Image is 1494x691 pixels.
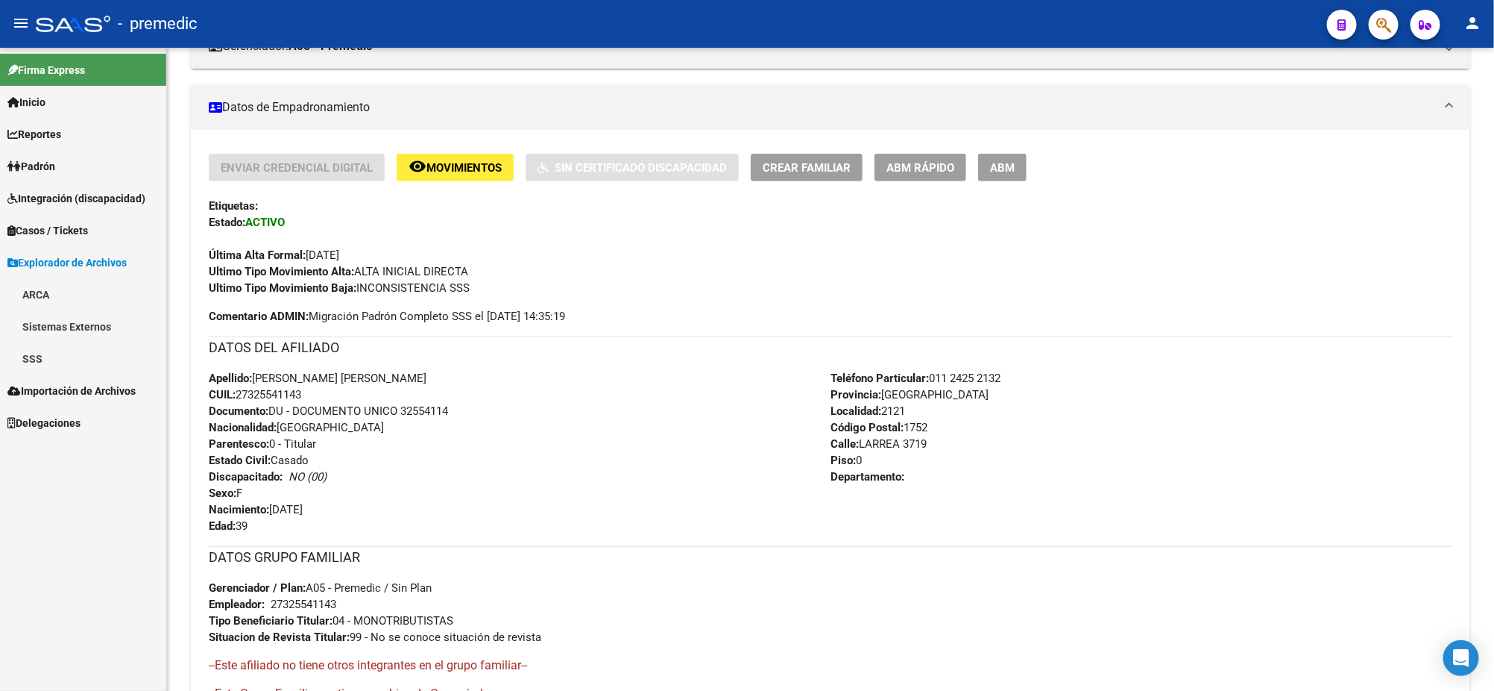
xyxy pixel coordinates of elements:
[830,421,927,434] span: 1752
[1464,14,1482,32] mat-icon: person
[7,190,145,207] span: Integración (discapacidad)
[12,14,30,32] mat-icon: menu
[7,222,88,239] span: Casos / Tickets
[118,7,198,40] span: - premedic
[526,154,739,181] button: Sin Certificado Discapacidad
[209,581,306,595] strong: Gerenciador / Plan:
[209,421,384,434] span: [GEOGRAPHIC_DATA]
[209,503,303,516] span: [DATE]
[830,437,927,451] span: LARREA 3719
[209,547,1452,568] h3: DATOS GRUPO FAMILIAR
[1443,640,1479,676] div: Open Intercom Messenger
[209,199,258,213] strong: Etiquetas:
[555,161,727,175] span: Sin Certificado Discapacidad
[191,85,1470,130] mat-expansion-panel-header: Datos de Empadronamiento
[830,421,904,434] strong: Código Postal:
[886,161,954,175] span: ABM Rápido
[209,487,236,500] strong: Sexo:
[209,372,252,385] strong: Apellido:
[209,657,1452,674] h4: --Este afiliado no tiene otros integrantes en el grupo familiar--
[751,154,863,181] button: Crear Familiar
[7,254,127,271] span: Explorador de Archivos
[830,470,904,484] strong: Departamento:
[830,437,859,451] strong: Calle:
[271,596,336,613] div: 27325541143
[874,154,966,181] button: ABM Rápido
[209,631,350,644] strong: Situacion de Revista Titular:
[209,421,277,434] strong: Nacionalidad:
[209,454,271,467] strong: Estado Civil:
[830,454,856,467] strong: Piso:
[221,161,373,175] span: Enviar Credencial Digital
[209,281,356,295] strong: Ultimo Tipo Movimiento Baja:
[830,372,929,385] strong: Teléfono Particular:
[209,308,565,325] span: Migración Padrón Completo SSS el [DATE] 14:35:19
[7,383,136,399] span: Importación de Archivos
[209,337,1452,358] h3: DATOS DEL AFILIADO
[830,388,989,401] span: [GEOGRAPHIC_DATA]
[209,614,332,628] strong: Tipo Beneficiario Titular:
[209,437,316,451] span: 0 - Titular
[209,454,309,467] span: Casado
[209,310,309,323] strong: Comentario ADMIN:
[209,470,283,484] strong: Discapacitado:
[830,404,881,418] strong: Localidad:
[763,161,851,175] span: Crear Familiar
[7,415,81,431] span: Delegaciones
[209,487,242,500] span: F
[209,437,269,451] strong: Parentesco:
[209,265,468,278] span: ALTA INICIAL DIRECTA
[245,216,285,229] strong: ACTIVO
[209,404,448,418] span: DU - DOCUMENTO UNICO 32554114
[209,372,426,385] span: [PERSON_NAME] [PERSON_NAME]
[209,154,385,181] button: Enviar Credencial Digital
[830,388,881,401] strong: Provincia:
[209,248,339,262] span: [DATE]
[7,62,85,78] span: Firma Express
[397,154,514,181] button: Movimientos
[209,404,268,418] strong: Documento:
[209,503,269,516] strong: Nacimiento:
[209,388,301,401] span: 27325541143
[209,388,236,401] strong: CUIL:
[7,126,61,143] span: Reportes
[209,519,236,533] strong: Edad:
[990,161,1015,175] span: ABM
[209,99,1434,116] mat-panel-title: Datos de Empadronamiento
[209,281,470,295] span: INCONSISTENCIA SSS
[7,94,45,110] span: Inicio
[209,216,245,229] strong: Estado:
[830,454,862,467] span: 0
[209,631,541,644] span: 99 - No se conoce situación de revista
[209,581,432,595] span: A05 - Premedic / Sin Plan
[209,614,453,628] span: 04 - MONOTRIBUTISTAS
[830,404,905,418] span: 2121
[209,265,354,278] strong: Ultimo Tipo Movimiento Alta:
[7,158,55,175] span: Padrón
[209,598,265,611] strong: Empleador:
[978,154,1027,181] button: ABM
[209,519,248,533] span: 39
[289,470,327,484] i: NO (00)
[830,372,1000,385] span: 011 2425 2132
[409,157,426,175] mat-icon: remove_red_eye
[209,248,306,262] strong: Última Alta Formal:
[426,161,502,175] span: Movimientos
